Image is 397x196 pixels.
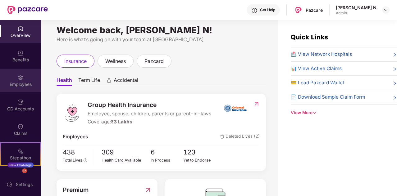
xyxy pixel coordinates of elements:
[306,7,323,13] div: Pazcare
[336,5,376,11] div: [PERSON_NAME] N
[1,155,40,161] div: Stepathon
[260,7,275,12] div: Get Help
[63,147,87,158] span: 438
[392,66,397,72] span: right
[17,172,24,179] img: svg+xml;base64,PHN2ZyBpZD0iRW5kb3JzZW1lbnRzIiB4bWxucz0iaHR0cDovL3d3dy53My5vcmcvMjAwMC9zdmciIHdpZH...
[7,181,13,188] img: svg+xml;base64,PHN2ZyBpZD0iU2V0dGluZy0yMHgyMCIgeG1sbnM9Imh0dHA6Ly93d3cudzMub3JnLzIwMDAvc3ZnIiB3aW...
[63,158,82,163] span: Total Lives
[64,57,87,65] span: insurance
[57,77,72,86] span: Health
[151,157,184,163] div: In Process
[57,28,266,33] div: Welcome back, [PERSON_NAME] N!
[105,57,126,65] span: wellness
[291,65,342,72] span: 📊 View Active Claims
[291,79,344,87] span: 💳 Load Pazcard Wallet
[111,119,132,125] span: ₹3 Lakhs
[336,11,376,16] div: Admin
[7,6,48,14] img: New Pazcare Logo
[17,148,24,154] img: svg+xml;base64,PHN2ZyB4bWxucz0iaHR0cDovL3d3dy53My5vcmcvMjAwMC9zdmciIHdpZHRoPSIyMSIgaGVpZ2h0PSIyMC...
[183,147,216,158] span: 123
[251,7,258,14] img: svg+xml;base64,PHN2ZyBpZD0iSGVscC0zMngzMiIgeG1sbnM9Imh0dHA6Ly93d3cudzMub3JnLzIwMDAvc3ZnIiB3aWR0aD...
[291,109,397,116] div: View More
[294,6,303,15] img: Pazcare_Logo.png
[291,93,365,101] span: 📄 Download Sample Claim Form
[63,104,81,122] img: logo
[183,157,216,163] div: Yet to Endorse
[17,123,24,130] img: svg+xml;base64,PHN2ZyBpZD0iQ2xhaW0iIHhtbG5zPSJodHRwOi8vd3d3LnczLm9yZy8yMDAwL3N2ZyIgd2lkdGg9IjIwIi...
[253,101,260,107] img: RedirectIcon
[7,163,34,167] div: New Challenge
[88,100,211,109] span: Group Health Insurance
[392,52,397,58] span: right
[224,100,247,116] img: insurerIcon
[392,95,397,101] span: right
[291,51,352,58] span: 🏥 View Network Hospitals
[88,110,211,118] span: Employee, spouse, children, parents or parent-in-laws
[151,147,184,158] span: 6
[144,57,164,65] span: pazcard
[102,147,151,158] span: 309
[114,77,138,86] span: Accidental
[78,77,100,86] span: Term Life
[17,50,24,56] img: svg+xml;base64,PHN2ZyBpZD0iQmVuZWZpdHMiIHhtbG5zPSJodHRwOi8vd3d3LnczLm9yZy8yMDAwL3N2ZyIgd2lkdGg9Ij...
[220,133,260,140] span: Deleted Lives (2)
[88,118,211,126] div: Coverage:
[84,158,87,162] span: info-circle
[106,78,112,83] div: animation
[57,36,266,43] div: Here is what’s going on with your team at [GEOGRAPHIC_DATA]
[63,185,89,194] span: Premium
[291,33,328,41] span: Quick Links
[220,135,224,139] img: deleteIcon
[22,168,27,173] div: 17
[17,74,24,81] img: svg+xml;base64,PHN2ZyBpZD0iRW1wbG95ZWVzIiB4bWxucz0iaHR0cDovL3d3dy53My5vcmcvMjAwMC9zdmciIHdpZHRoPS...
[17,25,24,32] img: svg+xml;base64,PHN2ZyBpZD0iSG9tZSIgeG1sbnM9Imh0dHA6Ly93d3cudzMub3JnLzIwMDAvc3ZnIiB3aWR0aD0iMjAiIG...
[102,157,151,163] div: Health Card Available
[17,99,24,105] img: svg+xml;base64,PHN2ZyBpZD0iQ0RfQWNjb3VudHMiIGRhdGEtbmFtZT0iQ0QgQWNjb3VudHMiIHhtbG5zPSJodHRwOi8vd3...
[383,7,388,12] img: svg+xml;base64,PHN2ZyBpZD0iRHJvcGRvd24tMzJ4MzIiIHhtbG5zPSJodHRwOi8vd3d3LnczLm9yZy8yMDAwL3N2ZyIgd2...
[14,181,34,188] div: Settings
[313,111,317,115] span: down
[63,133,88,140] span: Employees
[392,80,397,87] span: right
[145,185,151,194] img: RedirectIcon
